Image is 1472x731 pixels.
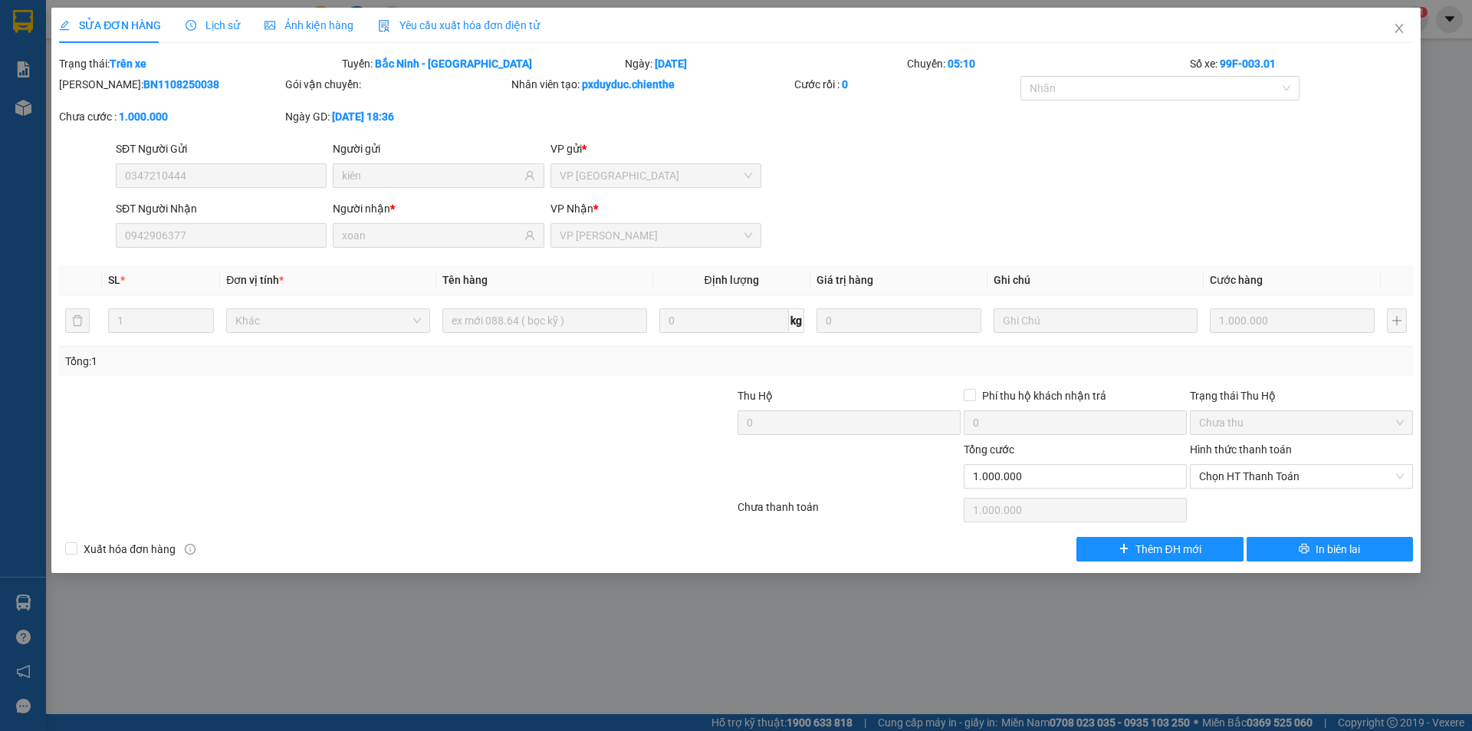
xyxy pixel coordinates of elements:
[524,170,535,181] span: user
[59,108,282,125] div: Chưa cước :
[1190,387,1413,404] div: Trạng thái Thu Hộ
[560,224,752,247] span: VP Hồ Chí Minh
[119,110,168,123] b: 1.000.000
[285,108,508,125] div: Ngày GD:
[1210,308,1375,333] input: 0
[143,78,219,91] b: BN1108250038
[186,19,240,31] span: Lịch sử
[1135,541,1201,558] span: Thêm ĐH mới
[332,110,394,123] b: [DATE] 18:36
[842,78,848,91] b: 0
[333,140,544,157] div: Người gửi
[1247,537,1413,561] button: printerIn biên lai
[1199,411,1404,434] span: Chưa thu
[582,78,675,91] b: pxduyduc.chienthe
[59,76,282,93] div: [PERSON_NAME]:
[550,140,761,157] div: VP gửi
[987,265,1204,295] th: Ghi chú
[333,200,544,217] div: Người nhận
[1220,58,1276,70] b: 99F-003.01
[116,140,327,157] div: SĐT Người Gửi
[655,58,687,70] b: [DATE]
[1316,541,1360,558] span: In biên lai
[550,203,593,215] span: VP Nhận
[59,20,70,31] span: edit
[738,390,773,402] span: Thu Hộ
[375,58,532,70] b: Bắc Ninh - [GEOGRAPHIC_DATA]
[65,308,90,333] button: delete
[342,167,521,184] input: Tên người gửi
[1190,443,1292,456] label: Hình thức thanh toán
[905,55,1188,72] div: Chuyến:
[524,230,535,241] span: user
[342,227,521,244] input: Tên người nhận
[186,20,196,31] span: clock-circle
[378,20,390,32] img: icon
[736,499,962,525] div: Chưa thanh toán
[789,308,804,333] span: kg
[1199,465,1404,488] span: Chọn HT Thanh Toán
[948,58,975,70] b: 05:10
[59,19,161,31] span: SỬA ĐƠN HÀNG
[1299,543,1309,555] span: printer
[623,55,906,72] div: Ngày:
[378,19,540,31] span: Yêu cầu xuất hóa đơn điện tử
[560,164,752,187] span: VP Bắc Ninh
[340,55,623,72] div: Tuyến:
[976,387,1112,404] span: Phí thu hộ khách nhận trả
[442,308,646,333] input: VD: Bàn, Ghế
[1210,274,1263,286] span: Cước hàng
[964,443,1014,456] span: Tổng cước
[58,55,340,72] div: Trạng thái:
[108,274,120,286] span: SL
[1378,8,1421,51] button: Close
[185,544,195,555] span: info-circle
[285,76,508,93] div: Gói vận chuyển:
[1387,308,1407,333] button: plus
[226,274,284,286] span: Đơn vị tính
[65,353,568,370] div: Tổng: 1
[442,274,488,286] span: Tên hàng
[1076,537,1243,561] button: plusThêm ĐH mới
[816,308,981,333] input: 0
[816,274,873,286] span: Giá trị hàng
[511,76,791,93] div: Nhân viên tạo:
[110,58,146,70] b: Trên xe
[264,20,275,31] span: picture
[794,76,1017,93] div: Cước rồi :
[1393,22,1405,35] span: close
[235,309,421,332] span: Khác
[1119,543,1129,555] span: plus
[1188,55,1414,72] div: Số xe:
[77,541,182,558] span: Xuất hóa đơn hàng
[705,274,759,286] span: Định lượng
[994,308,1198,333] input: Ghi Chú
[116,200,327,217] div: SĐT Người Nhận
[264,19,353,31] span: Ảnh kiện hàng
